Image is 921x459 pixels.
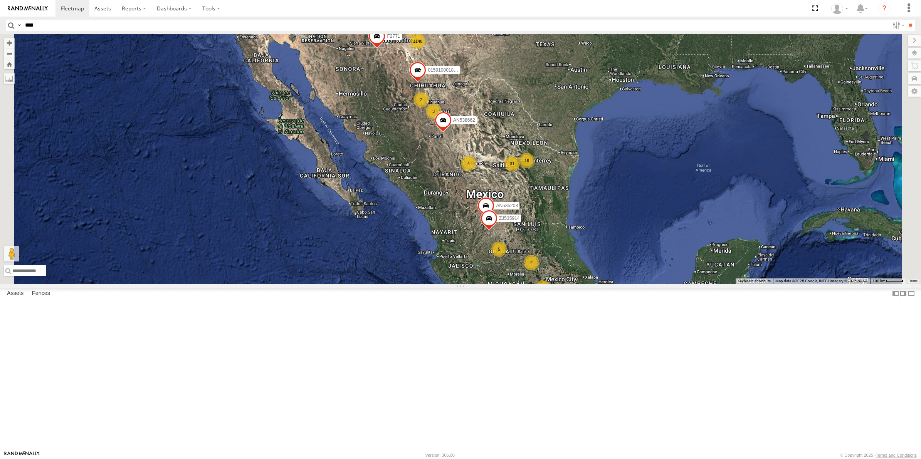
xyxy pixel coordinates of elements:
[889,20,906,31] label: Search Filter Options
[491,241,507,257] div: 5
[535,280,551,296] div: 4
[908,86,921,97] label: Map Settings
[738,278,771,284] button: Keyboard shortcuts
[3,288,27,299] label: Assets
[4,59,15,69] button: Zoom Home
[524,255,539,270] div: 2
[425,453,455,457] div: Version: 306.00
[4,73,15,84] label: Measure
[16,20,22,31] label: Search Query
[426,104,441,119] div: 3
[876,453,917,457] a: Terms and Conditions
[4,38,15,48] button: Zoom in
[499,215,519,221] span: ZJ535914
[28,288,54,299] label: Fences
[8,6,48,11] img: rand-logo.svg
[775,279,868,283] span: Map data ©2025 Google, INEGI Imagery ©2025 NASA
[899,288,907,299] label: Dock Summary Table to the Right
[453,117,475,123] span: AN538662
[461,156,476,171] div: 4
[504,156,520,171] div: 31
[413,92,429,107] div: 2
[428,67,466,73] span: 015910001845018
[4,48,15,59] button: Zoom out
[909,280,918,283] a: Terms (opens in new tab)
[840,453,917,457] div: © Copyright 2025 -
[908,288,915,299] label: Hide Summary Table
[892,288,899,299] label: Dock Summary Table to the Left
[403,20,418,36] div: 5
[410,34,425,49] div: 1148
[870,278,906,284] button: Map Scale: 100 km per 42 pixels
[829,3,851,14] div: Roberto Garcia
[4,246,19,261] button: Drag Pegman onto the map to open Street View
[878,2,891,15] i: ?
[519,153,534,168] div: 16
[872,279,886,283] span: 100 km
[387,33,400,39] span: F2771
[4,451,40,459] a: Visit our Website
[496,203,518,208] span: AN535203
